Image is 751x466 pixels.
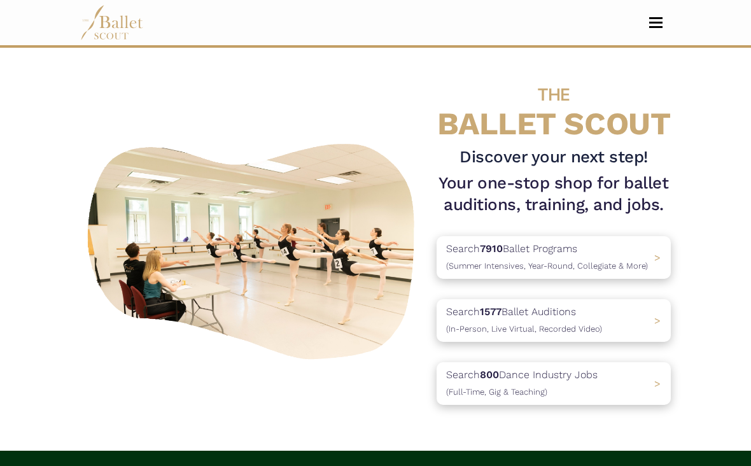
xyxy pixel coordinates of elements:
[437,299,671,342] a: Search1577Ballet Auditions(In-Person, Live Virtual, Recorded Video) >
[80,134,426,365] img: A group of ballerinas talking to each other in a ballet studio
[446,304,602,336] p: Search Ballet Auditions
[437,362,671,405] a: Search800Dance Industry Jobs(Full-Time, Gig & Teaching) >
[654,314,661,327] span: >
[446,241,648,273] p: Search Ballet Programs
[641,17,671,29] button: Toggle navigation
[480,243,503,255] b: 7910
[654,378,661,390] span: >
[437,146,671,168] h3: Discover your next step!
[446,387,547,397] span: (Full-Time, Gig & Teaching)
[446,324,602,334] span: (In-Person, Live Virtual, Recorded Video)
[437,73,671,141] h4: BALLET SCOUT
[437,236,671,279] a: Search7910Ballet Programs(Summer Intensives, Year-Round, Collegiate & More)>
[480,306,502,318] b: 1577
[446,367,598,399] p: Search Dance Industry Jobs
[538,84,570,104] span: THE
[654,251,661,264] span: >
[437,173,671,215] h1: Your one-stop shop for ballet auditions, training, and jobs.
[480,369,499,381] b: 800
[446,261,648,271] span: (Summer Intensives, Year-Round, Collegiate & More)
